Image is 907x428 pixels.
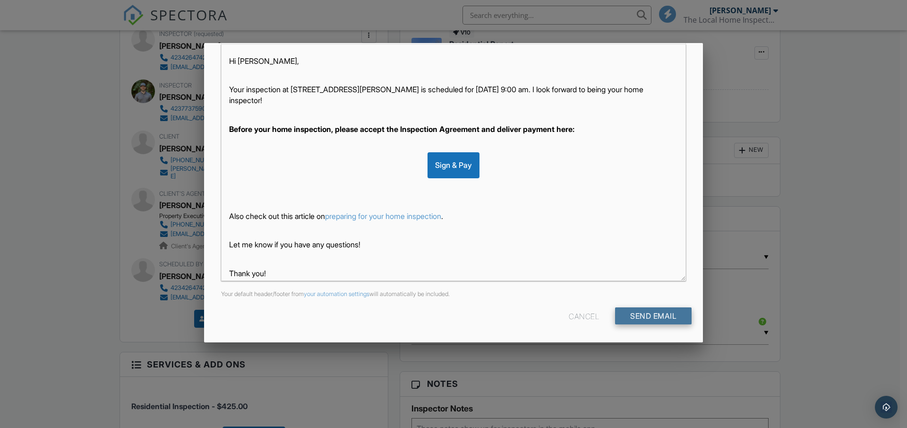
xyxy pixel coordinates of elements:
strong: Before your home inspection, please accept the Inspection Agreement and deliver payment here: [229,124,574,134]
div: Sign & Pay [428,152,479,178]
a: Sign & Pay [428,160,479,170]
p: Let me know if you have any questions! [229,239,678,250]
div: Open Intercom Messenger [875,396,898,419]
a: preparing for your home inspection [325,211,441,221]
div: Cancel [569,307,599,324]
p: Your inspection at [STREET_ADDRESS][PERSON_NAME] is scheduled for [DATE] 9:00 am. I look forward ... [229,84,678,105]
div: Your default header/footer from will automatically be included. [215,290,692,298]
input: Send Email [615,307,692,324]
p: Thank you! [229,268,678,279]
p: Hi [PERSON_NAME], [229,56,678,66]
p: Also check out this article on . [229,211,678,221]
a: your automation settings [304,290,369,297]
